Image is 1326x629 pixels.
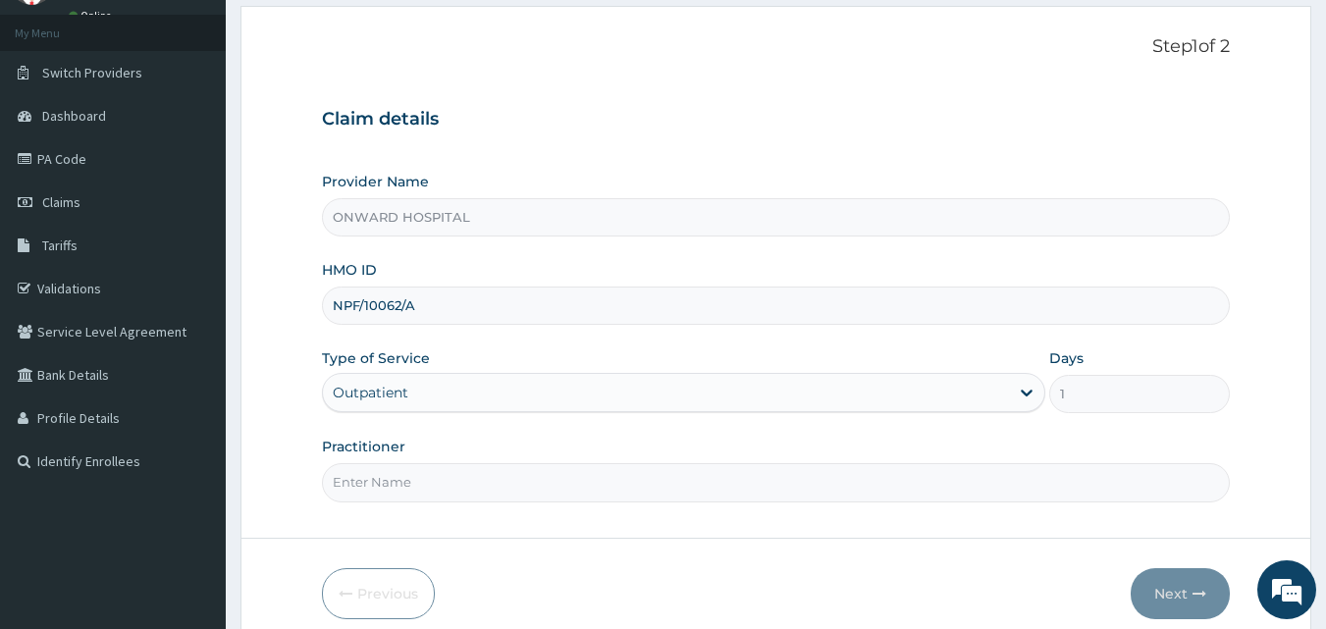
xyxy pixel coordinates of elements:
[322,109,1231,131] h3: Claim details
[333,383,408,402] div: Outpatient
[1131,568,1230,619] button: Next
[322,463,1231,501] input: Enter Name
[42,236,78,254] span: Tariffs
[322,437,405,456] label: Practitioner
[322,36,1231,58] p: Step 1 of 2
[42,64,142,81] span: Switch Providers
[69,9,116,23] a: Online
[322,348,430,368] label: Type of Service
[42,107,106,125] span: Dashboard
[322,172,429,191] label: Provider Name
[322,287,1231,325] input: Enter HMO ID
[1049,348,1084,368] label: Days
[322,568,435,619] button: Previous
[42,193,80,211] span: Claims
[322,260,377,280] label: HMO ID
